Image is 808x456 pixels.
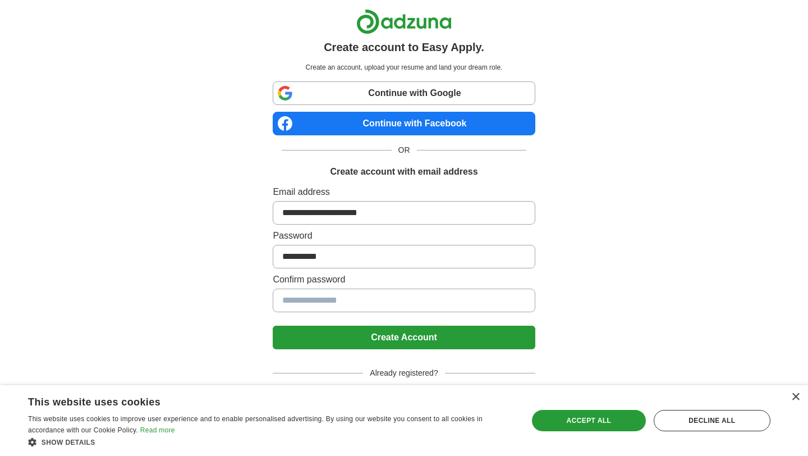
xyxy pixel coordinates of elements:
button: Create Account [273,326,535,349]
p: Create an account, upload your resume and land your dream role. [275,62,532,72]
label: Password [273,229,535,243]
span: Show details [42,439,95,446]
div: This website uses cookies [28,392,485,409]
span: This website uses cookies to improve user experience and to enable personalised advertising. By u... [28,415,483,434]
span: OR [392,144,417,156]
span: Already registered? [363,367,444,379]
a: Continue with Google [273,81,535,105]
a: Read more, opens a new window [140,426,175,434]
div: Accept all [532,410,646,431]
h1: Create account with email address [330,165,478,179]
div: Show details [28,436,513,448]
div: Close [791,393,800,402]
label: Email address [273,185,535,199]
img: Adzuna logo [356,9,452,34]
div: Decline all [654,410,770,431]
label: Confirm password [273,273,535,286]
h1: Create account to Easy Apply. [324,39,484,56]
a: Continue with Facebook [273,112,535,135]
